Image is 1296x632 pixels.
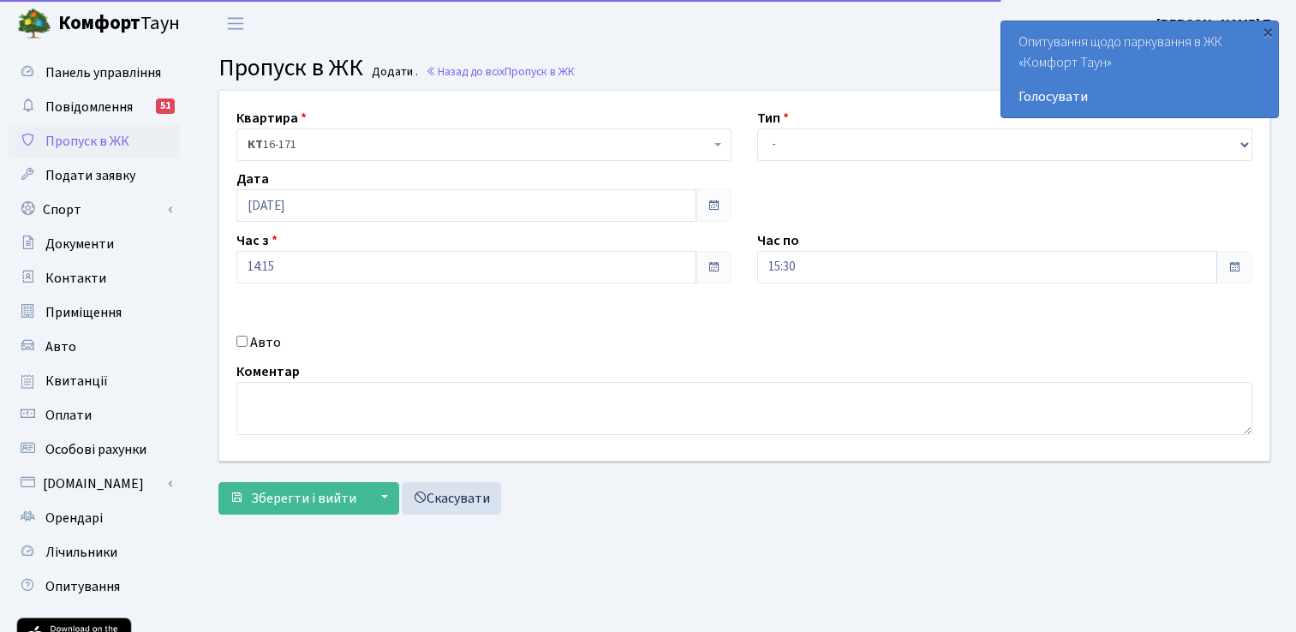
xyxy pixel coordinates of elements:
a: Орендарі [9,501,180,535]
a: Подати заявку [9,158,180,193]
span: Лічильники [45,543,117,562]
span: Оплати [45,406,92,425]
span: <b>КТ</b>&nbsp;&nbsp;&nbsp;&nbsp;16-171 [248,136,710,153]
div: Опитування щодо паркування в ЖК «Комфорт Таун» [1001,21,1278,117]
a: Скасувати [402,482,501,515]
span: Зберегти і вийти [251,489,356,508]
span: Подати заявку [45,166,135,185]
div: × [1259,23,1276,40]
label: Час по [757,230,799,251]
span: Квитанції [45,372,108,391]
a: Назад до всіхПропуск в ЖК [426,63,575,80]
a: [PERSON_NAME] П. [1156,14,1275,34]
label: Авто [250,332,281,353]
span: Таун [58,9,180,39]
a: Приміщення [9,295,180,330]
a: Контакти [9,261,180,295]
a: Оплати [9,398,180,432]
span: Пропуск в ЖК [218,51,363,85]
label: Дата [236,169,269,189]
a: [DOMAIN_NAME] [9,467,180,501]
button: Зберегти і вийти [218,482,367,515]
span: Пропуск в ЖК [45,132,129,151]
label: Тип [757,108,789,128]
a: Квитанції [9,364,180,398]
button: Переключити навігацію [214,9,257,38]
a: Повідомлення51 [9,90,180,124]
small: Додати . [368,65,418,80]
label: Квартира [236,108,307,128]
span: Орендарі [45,509,103,528]
label: Коментар [236,361,300,382]
span: Панель управління [45,63,161,82]
a: Авто [9,330,180,364]
a: Особові рахунки [9,432,180,467]
span: Авто [45,337,76,356]
span: Контакти [45,269,106,288]
b: [PERSON_NAME] П. [1156,15,1275,33]
span: Документи [45,235,114,253]
div: 51 [156,98,175,114]
span: Опитування [45,577,120,596]
b: КТ [248,136,263,153]
b: Комфорт [58,9,140,37]
a: Панель управління [9,56,180,90]
img: logo.png [17,7,51,41]
a: Опитування [9,569,180,604]
span: Приміщення [45,303,122,322]
a: Голосувати [1018,86,1261,107]
a: Документи [9,227,180,261]
span: Повідомлення [45,98,133,116]
a: Пропуск в ЖК [9,124,180,158]
a: Лічильники [9,535,180,569]
span: Особові рахунки [45,440,146,459]
label: Час з [236,230,278,251]
span: Пропуск в ЖК [505,63,575,80]
span: <b>КТ</b>&nbsp;&nbsp;&nbsp;&nbsp;16-171 [236,128,732,161]
a: Спорт [9,193,180,227]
